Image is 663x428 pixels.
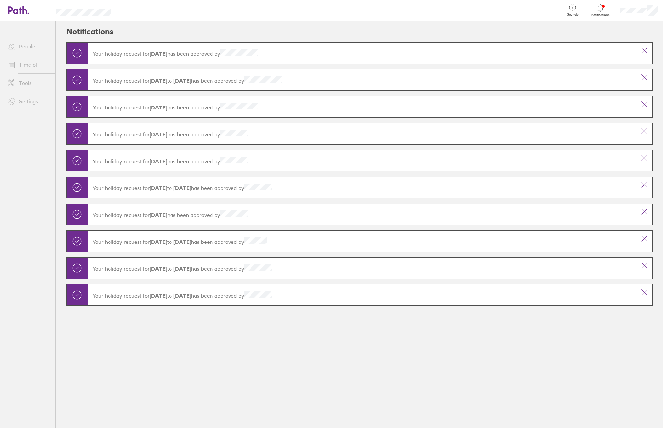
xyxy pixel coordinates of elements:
strong: [DATE] [150,292,167,299]
a: Time off [3,58,55,71]
strong: [DATE] [172,185,191,191]
p: Your holiday request for has been approved by [93,264,631,272]
p: Your holiday request for has been approved by [93,210,631,218]
span: to [150,239,191,245]
a: Tools [3,76,55,89]
span: to [150,77,191,84]
strong: [DATE] [172,77,191,84]
a: Settings [3,95,55,108]
strong: [DATE] [150,131,167,138]
strong: [DATE] [150,185,167,191]
p: Your holiday request for has been approved by [93,130,631,138]
span: to [150,265,191,272]
a: People [3,40,55,53]
span: Get help [562,13,583,17]
a: Notifications [590,3,611,17]
span: to [150,292,191,299]
p: Your holiday request for has been approved by [93,49,631,57]
strong: [DATE] [150,265,167,272]
span: to [150,185,191,191]
strong: [DATE] [150,77,167,84]
strong: [DATE] [150,158,167,165]
strong: [DATE] [172,292,191,299]
p: Your holiday request for has been approved by [93,184,631,191]
p: Your holiday request for has been approved by [93,237,631,245]
p: Your holiday request for has been approved by [93,76,631,84]
strong: [DATE] [150,104,167,111]
p: Your holiday request for has been approved by [93,157,631,165]
h2: Notifications [66,21,113,42]
strong: [DATE] [150,50,167,57]
span: Notifications [590,13,611,17]
strong: [DATE] [150,239,167,245]
strong: [DATE] [172,265,191,272]
strong: [DATE] [150,212,167,218]
strong: [DATE] [172,239,191,245]
p: Your holiday request for has been approved by [93,103,631,111]
p: Your holiday request for has been approved by [93,291,631,299]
